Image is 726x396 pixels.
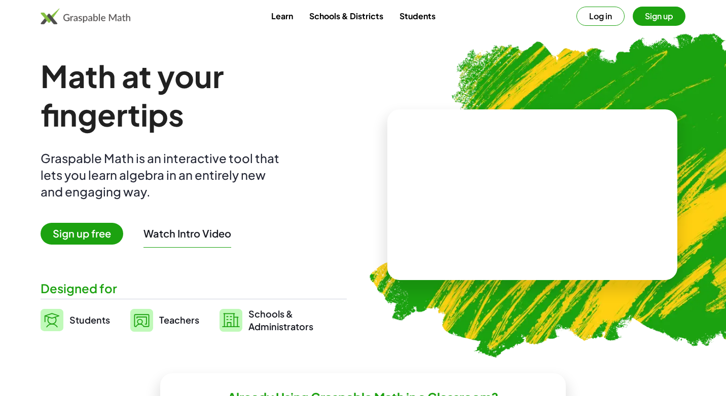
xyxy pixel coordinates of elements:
[391,7,444,25] a: Students
[130,309,153,332] img: svg%3e
[263,7,301,25] a: Learn
[301,7,391,25] a: Schools & Districts
[41,280,347,297] div: Designed for
[41,223,123,245] span: Sign up free
[576,7,625,26] button: Log in
[41,150,284,200] div: Graspable Math is an interactive tool that lets you learn algebra in an entirely new and engaging...
[159,314,199,326] span: Teachers
[41,307,110,333] a: Students
[143,227,231,240] button: Watch Intro Video
[456,157,608,233] video: What is this? This is dynamic math notation. Dynamic math notation plays a central role in how Gr...
[41,309,63,331] img: svg%3e
[633,7,685,26] button: Sign up
[220,309,242,332] img: svg%3e
[130,307,199,333] a: Teachers
[248,307,313,333] span: Schools & Administrators
[220,307,313,333] a: Schools &Administrators
[69,314,110,326] span: Students
[41,57,347,134] h1: Math at your fingertips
